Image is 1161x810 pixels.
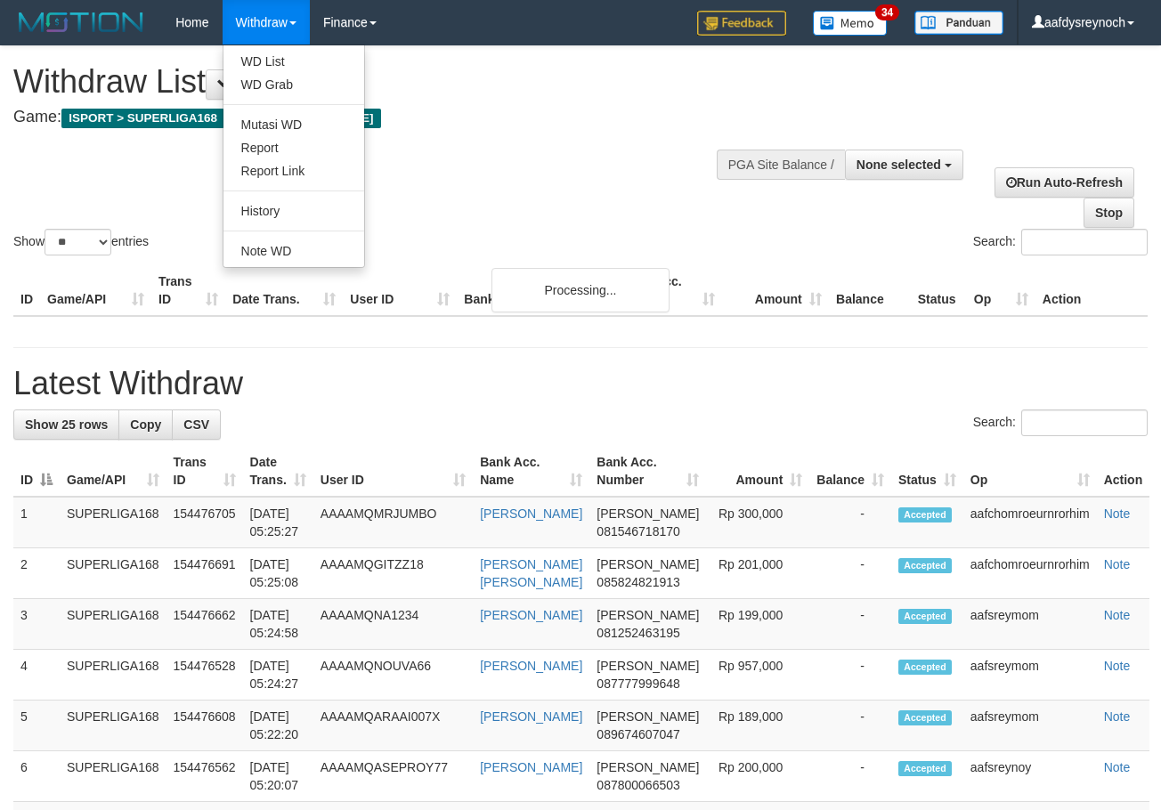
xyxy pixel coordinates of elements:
[697,11,786,36] img: Feedback.jpg
[898,609,952,624] span: Accepted
[243,751,313,802] td: [DATE] 05:20:07
[243,599,313,650] td: [DATE] 05:24:58
[914,11,1003,35] img: panduan.png
[809,701,891,751] td: -
[963,751,1097,802] td: aafsreynoy
[597,608,699,622] span: [PERSON_NAME]
[60,446,166,497] th: Game/API: activate to sort column ascending
[898,660,952,675] span: Accepted
[40,265,151,316] th: Game/API
[963,446,1097,497] th: Op: activate to sort column ascending
[706,497,809,548] td: Rp 300,000
[243,446,313,497] th: Date Trans.: activate to sort column ascending
[1084,198,1134,228] a: Stop
[809,650,891,701] td: -
[60,599,166,650] td: SUPERLIGA168
[480,608,582,622] a: [PERSON_NAME]
[614,265,721,316] th: Bank Acc. Number
[973,229,1148,255] label: Search:
[597,709,699,724] span: [PERSON_NAME]
[13,9,149,36] img: MOTION_logo.png
[13,548,60,599] td: 2
[963,701,1097,751] td: aafsreymom
[963,548,1097,599] td: aafchomroeurnrorhim
[597,626,679,640] span: Copy 081252463195 to clipboard
[963,650,1097,701] td: aafsreymom
[223,239,364,263] a: Note WD
[13,64,756,100] h1: Withdraw List
[223,50,364,73] a: WD List
[183,417,209,432] span: CSV
[480,659,582,673] a: [PERSON_NAME]
[172,409,221,440] a: CSV
[13,751,60,802] td: 6
[223,199,364,223] a: History
[875,4,899,20] span: 34
[13,265,40,316] th: ID
[1104,659,1131,673] a: Note
[597,575,679,589] span: Copy 085824821913 to clipboard
[243,650,313,701] td: [DATE] 05:24:27
[313,497,473,548] td: AAAAMQMRJUMBO
[813,11,888,36] img: Button%20Memo.svg
[13,446,60,497] th: ID: activate to sort column descending
[706,599,809,650] td: Rp 199,000
[809,751,891,802] td: -
[313,548,473,599] td: AAAAMQGITZZ18
[706,751,809,802] td: Rp 200,000
[60,701,166,751] td: SUPERLIGA168
[480,557,582,589] a: [PERSON_NAME] [PERSON_NAME]
[13,109,756,126] h4: Game: Bank:
[457,265,614,316] th: Bank Acc. Name
[597,778,679,792] span: Copy 087800066503 to clipboard
[60,650,166,701] td: SUPERLIGA168
[60,497,166,548] td: SUPERLIGA168
[473,446,589,497] th: Bank Acc. Name: activate to sort column ascending
[13,599,60,650] td: 3
[597,506,699,521] span: [PERSON_NAME]
[597,659,699,673] span: [PERSON_NAME]
[313,446,473,497] th: User ID: activate to sort column ascending
[166,650,243,701] td: 154476528
[60,751,166,802] td: SUPERLIGA168
[1097,446,1150,497] th: Action
[223,113,364,136] a: Mutasi WD
[963,497,1097,548] td: aafchomroeurnrorhim
[1021,409,1148,436] input: Search:
[829,265,911,316] th: Balance
[1104,760,1131,774] a: Note
[13,701,60,751] td: 5
[313,599,473,650] td: AAAAMQNA1234
[13,229,149,255] label: Show entries
[1104,709,1131,724] a: Note
[13,409,119,440] a: Show 25 rows
[223,136,364,159] a: Report
[313,701,473,751] td: AAAAMQARAAI007X
[223,73,364,96] a: WD Grab
[809,497,891,548] td: -
[243,701,313,751] td: [DATE] 05:22:20
[313,751,473,802] td: AAAAMQASEPROY77
[597,524,679,539] span: Copy 081546718170 to clipboard
[130,417,161,432] span: Copy
[1035,265,1148,316] th: Action
[45,229,111,255] select: Showentries
[809,446,891,497] th: Balance: activate to sort column ascending
[60,548,166,599] td: SUPERLIGA168
[845,150,963,180] button: None selected
[166,751,243,802] td: 154476562
[963,599,1097,650] td: aafsreymom
[891,446,963,497] th: Status: activate to sort column ascending
[166,599,243,650] td: 154476662
[809,548,891,599] td: -
[243,497,313,548] td: [DATE] 05:25:27
[166,701,243,751] td: 154476608
[118,409,173,440] a: Copy
[223,159,364,182] a: Report Link
[898,507,952,522] span: Accepted
[13,650,60,701] td: 4
[61,109,224,128] span: ISPORT > SUPERLIGA168
[809,599,891,650] td: -
[597,557,699,571] span: [PERSON_NAME]
[480,506,582,521] a: [PERSON_NAME]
